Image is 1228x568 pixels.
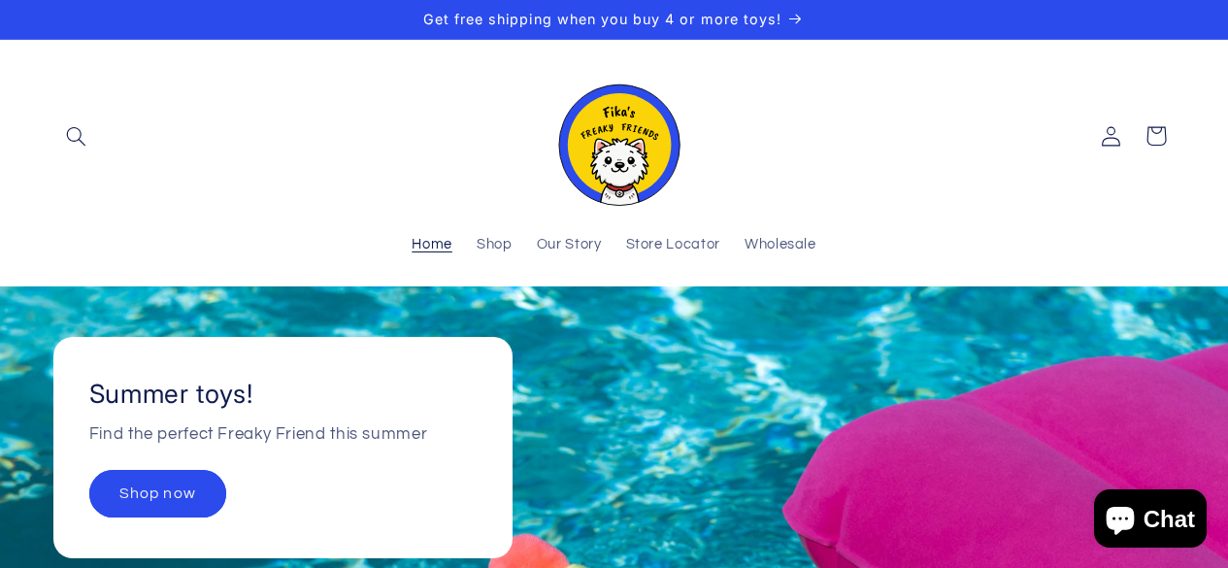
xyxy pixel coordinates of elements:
a: Shop [464,224,524,267]
a: Home [400,224,465,267]
a: Wholesale [732,224,828,267]
a: Shop now [89,470,226,518]
span: Our Story [537,236,602,254]
h2: Summer toys! [89,378,253,411]
a: Our Story [524,224,614,267]
a: Fika's Freaky Friends [539,59,690,214]
img: Fika's Freaky Friends [547,67,682,206]
span: Get free shipping when you buy 4 or more toys! [423,11,781,27]
p: Find the perfect Freaky Friend this summer [89,421,427,451]
inbox-online-store-chat: Shopify online store chat [1088,489,1212,552]
span: Wholesale [745,236,816,254]
summary: Search [53,114,98,158]
span: Home [412,236,452,254]
span: Store Locator [626,236,720,254]
a: Store Locator [614,224,732,267]
span: Shop [477,236,513,254]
